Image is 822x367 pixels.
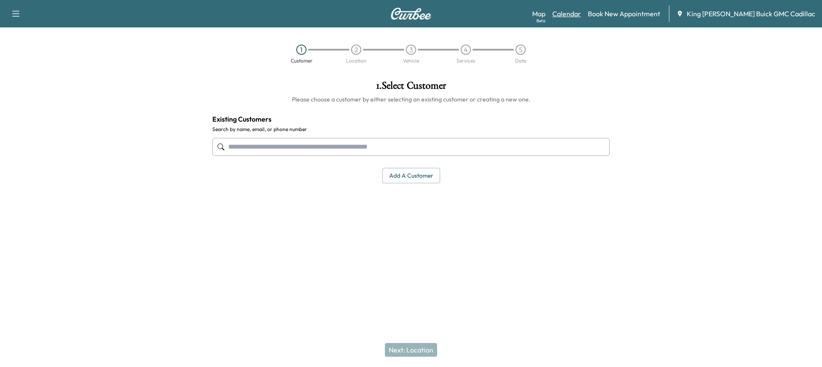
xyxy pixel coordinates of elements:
[687,9,815,19] span: King [PERSON_NAME] Buick GMC Cadillac
[515,58,526,63] div: Date
[291,58,313,63] div: Customer
[532,9,545,19] a: MapBeta
[515,45,526,55] div: 5
[403,58,419,63] div: Vehicle
[461,45,471,55] div: 4
[536,18,545,24] div: Beta
[212,81,610,95] h1: 1 . Select Customer
[296,45,307,55] div: 1
[456,58,475,63] div: Services
[212,114,610,124] h4: Existing Customers
[406,45,416,55] div: 3
[346,58,366,63] div: Location
[390,8,432,20] img: Curbee Logo
[588,9,660,19] a: Book New Appointment
[382,168,440,184] button: Add a customer
[212,95,610,104] h6: Please choose a customer by either selecting an existing customer or creating a new one.
[552,9,581,19] a: Calendar
[351,45,361,55] div: 2
[212,126,610,133] label: Search by name, email, or phone number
